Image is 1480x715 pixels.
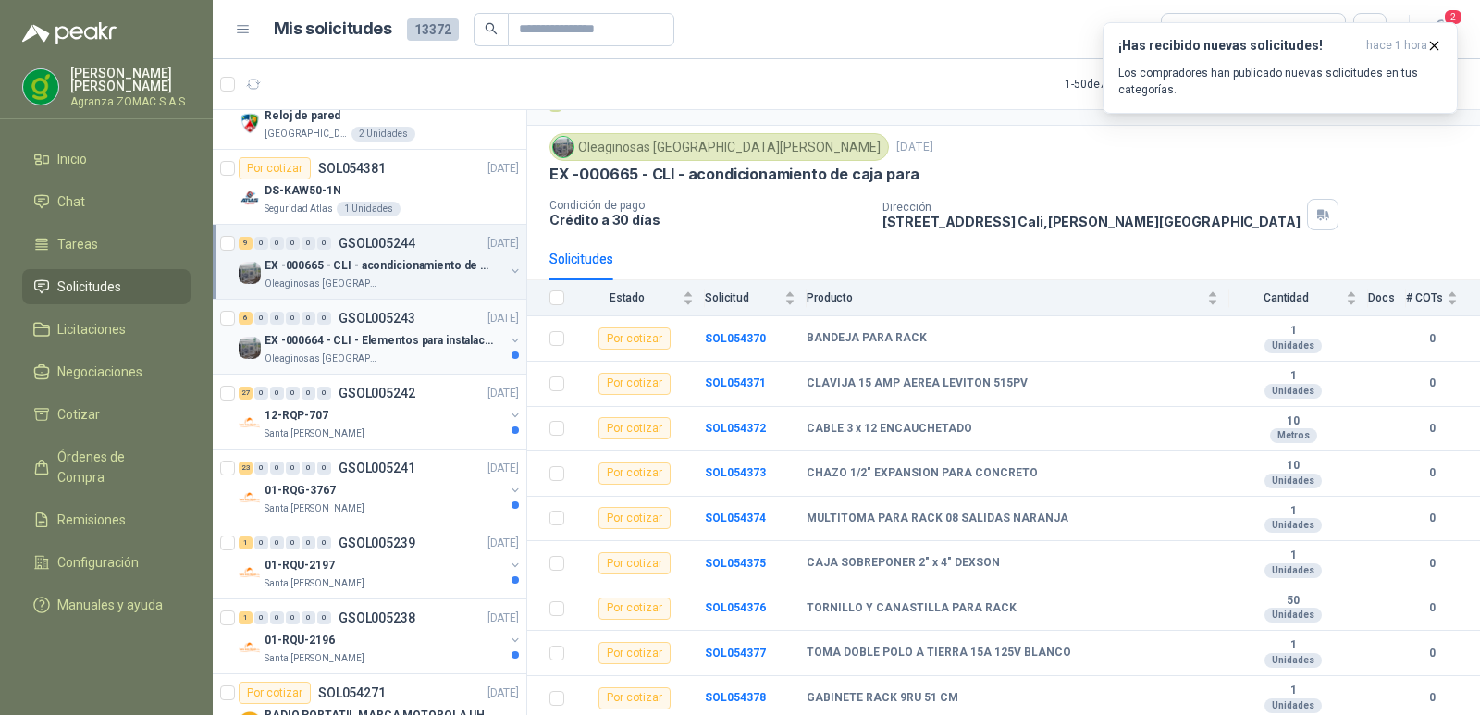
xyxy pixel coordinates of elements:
div: Todas [1173,19,1212,40]
span: Órdenes de Compra [57,447,173,487]
p: [DATE] [896,139,933,156]
img: Company Logo [239,112,261,134]
a: Negociaciones [22,354,191,389]
div: 0 [302,237,315,250]
p: [DATE] [487,310,519,327]
a: 1 0 0 0 0 0 GSOL005239[DATE] Company Logo01-RQU-2197Santa [PERSON_NAME] [239,532,523,591]
img: Company Logo [239,412,261,434]
span: Manuales y ayuda [57,595,163,615]
th: # COTs [1406,280,1480,316]
b: CLAVIJA 15 AMP AEREA LEVITON 515PV [807,376,1028,391]
b: 1 [1229,504,1357,519]
p: SOL054381 [318,162,386,175]
b: 1 [1229,638,1357,653]
div: 0 [254,387,268,400]
img: Company Logo [239,561,261,584]
div: 9 [239,237,253,250]
div: 0 [270,237,284,250]
b: 0 [1406,464,1458,482]
p: Santa [PERSON_NAME] [265,426,364,441]
th: Solicitud [705,280,807,316]
b: 1 [1229,324,1357,339]
p: GSOL005243 [339,312,415,325]
p: [PERSON_NAME] [PERSON_NAME] [70,67,191,92]
b: 10 [1229,414,1357,429]
div: 23 [239,462,253,475]
div: 1 [239,611,253,624]
div: 0 [317,312,331,325]
th: Docs [1368,280,1406,316]
div: 1 Unidades [337,202,401,216]
p: 12-RQP-707 [265,407,328,425]
div: 0 [254,312,268,325]
a: SOL054372 [705,422,766,435]
h1: Mis solicitudes [274,16,392,43]
span: Configuración [57,552,139,573]
div: 0 [317,462,331,475]
b: 0 [1406,510,1458,527]
span: hace 1 hora [1366,38,1427,54]
div: 0 [302,611,315,624]
div: Por cotizar [598,687,671,709]
div: Por cotizar [598,598,671,620]
div: Unidades [1264,339,1322,353]
div: 0 [270,611,284,624]
img: Logo peakr [22,22,117,44]
a: 9 0 0 0 0 0 GSOL005244[DATE] Company LogoEX -000665 - CLI - acondicionamiento de caja paraOleagin... [239,232,523,291]
a: SOL054377 [705,647,766,660]
a: Solicitudes [22,269,191,304]
div: Unidades [1264,608,1322,623]
b: 0 [1406,555,1458,573]
div: Unidades [1264,474,1322,488]
div: 0 [302,387,315,400]
span: Chat [57,191,85,212]
b: CAJA SOBREPONER 2" x 4" DEXSON [807,556,1000,571]
div: 0 [270,312,284,325]
div: Por cotizar [598,552,671,574]
div: Por cotizar [239,157,311,179]
span: Cotizar [57,404,100,425]
b: BANDEJA PARA RACK [807,331,927,346]
span: search [485,22,498,35]
b: 10 [1229,459,1357,474]
p: [DATE] [487,684,519,702]
b: CABLE 3 x 12 ENCAUCHETADO [807,422,972,437]
div: 6 [239,312,253,325]
div: 0 [286,387,300,400]
a: Remisiones [22,502,191,537]
p: [DATE] [487,535,519,552]
b: 1 [1229,684,1357,698]
p: Santa [PERSON_NAME] [265,501,364,516]
div: 0 [254,237,268,250]
div: 0 [254,536,268,549]
div: Unidades [1264,384,1322,399]
b: MULTITOMA PARA RACK 08 SALIDAS NARANJA [807,512,1068,526]
p: Dirección [882,201,1301,214]
a: Cotizar [22,397,191,432]
p: Santa [PERSON_NAME] [265,651,364,666]
p: [GEOGRAPHIC_DATA][PERSON_NAME] [265,127,348,142]
div: Unidades [1264,698,1322,713]
p: DS-KAW50-1N [265,182,341,200]
div: 0 [286,462,300,475]
div: 1 [239,536,253,549]
a: SOL054370 [705,332,766,345]
div: Por cotizar [598,373,671,395]
div: 0 [286,237,300,250]
span: 2 [1443,8,1463,26]
a: SOL054378 [705,691,766,704]
img: Company Logo [239,337,261,359]
div: Oleaginosas [GEOGRAPHIC_DATA][PERSON_NAME] [549,133,889,161]
span: Negociaciones [57,362,142,382]
div: Por cotizar [598,417,671,439]
div: 0 [286,312,300,325]
span: Remisiones [57,510,126,530]
div: Por cotizar [598,462,671,485]
span: Producto [807,291,1203,304]
span: Solicitud [705,291,781,304]
p: EX -000664 - CLI - Elementos para instalacion de c [265,332,495,350]
a: SOL054371 [705,376,766,389]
